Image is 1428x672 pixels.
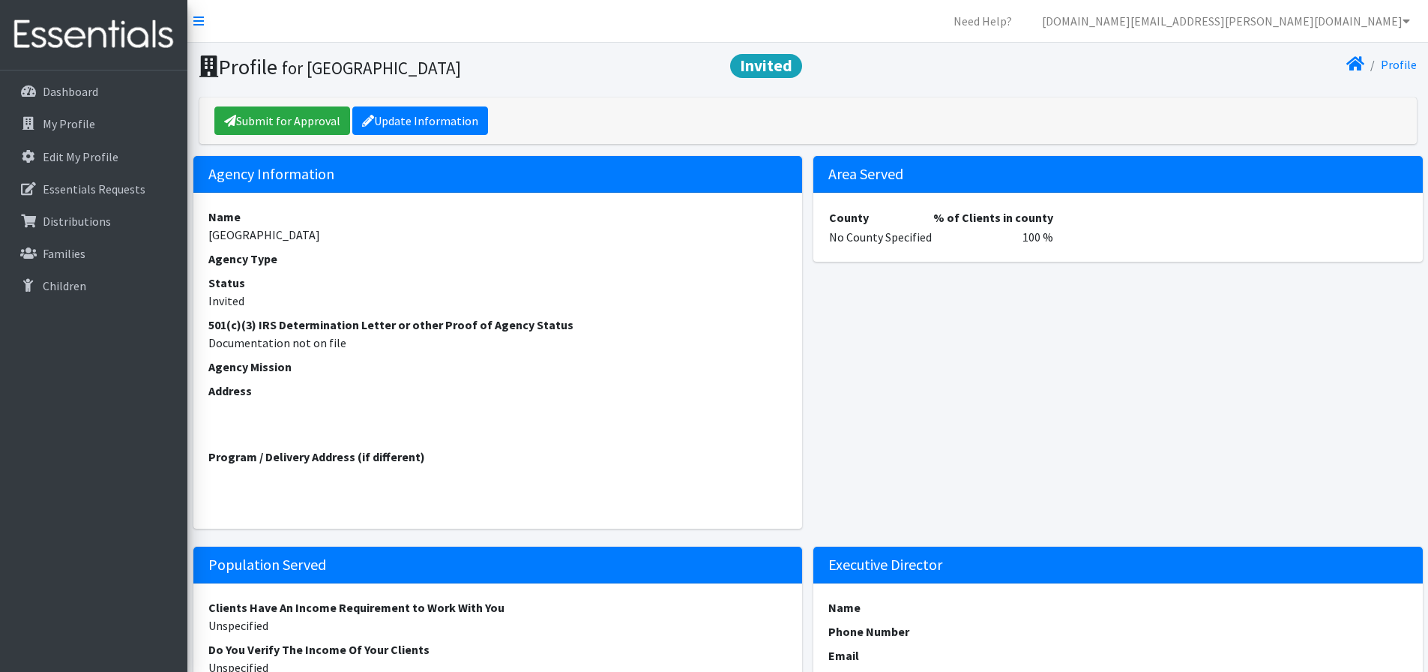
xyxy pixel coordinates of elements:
a: Children [6,271,181,301]
h5: Area Served [813,156,1423,193]
a: Distributions [6,206,181,236]
dt: Agency Type [208,250,788,268]
a: [DOMAIN_NAME][EMAIL_ADDRESS][PERSON_NAME][DOMAIN_NAME] [1030,6,1422,36]
h5: Executive Director [813,547,1423,583]
th: % of Clients in county [933,208,1054,227]
dt: Name [208,208,788,226]
dt: Status [208,274,788,292]
p: Families [43,246,85,261]
h5: Agency Information [193,156,803,193]
dt: Phone Number [828,622,1408,640]
a: Edit My Profile [6,142,181,172]
p: Distributions [43,214,111,229]
a: Submit for Approval [214,106,350,135]
a: Profile [1381,57,1417,72]
p: Dashboard [43,84,98,99]
dd: Unspecified [208,616,788,634]
strong: Address [208,383,252,398]
th: County [828,208,933,227]
dt: Do You Verify The Income Of Your Clients [208,640,788,658]
a: Essentials Requests [6,174,181,204]
a: Families [6,238,181,268]
a: Need Help? [942,6,1024,36]
dt: Clients Have An Income Requirement to Work With You [208,598,788,616]
a: Dashboard [6,76,181,106]
dt: Agency Mission [208,358,788,376]
h1: Profile [199,54,803,80]
dd: [GEOGRAPHIC_DATA] [208,226,788,244]
small: for [GEOGRAPHIC_DATA] [282,57,461,79]
p: Edit My Profile [43,149,118,164]
dt: Name [828,598,1408,616]
strong: Program / Delivery Address (if different) [208,449,425,464]
p: My Profile [43,116,95,131]
span: Invited [730,54,802,78]
dt: 501(c)(3) IRS Determination Letter or other Proof of Agency Status [208,316,788,334]
dd: Documentation not on file [208,334,788,352]
p: Essentials Requests [43,181,145,196]
p: Children [43,278,86,293]
img: HumanEssentials [6,10,181,60]
h5: Population Served [193,547,803,583]
dt: Email [828,646,1408,664]
dd: Invited [208,292,788,310]
a: My Profile [6,109,181,139]
td: No County Specified [828,227,933,247]
a: Update Information [352,106,488,135]
td: 100 % [933,227,1054,247]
